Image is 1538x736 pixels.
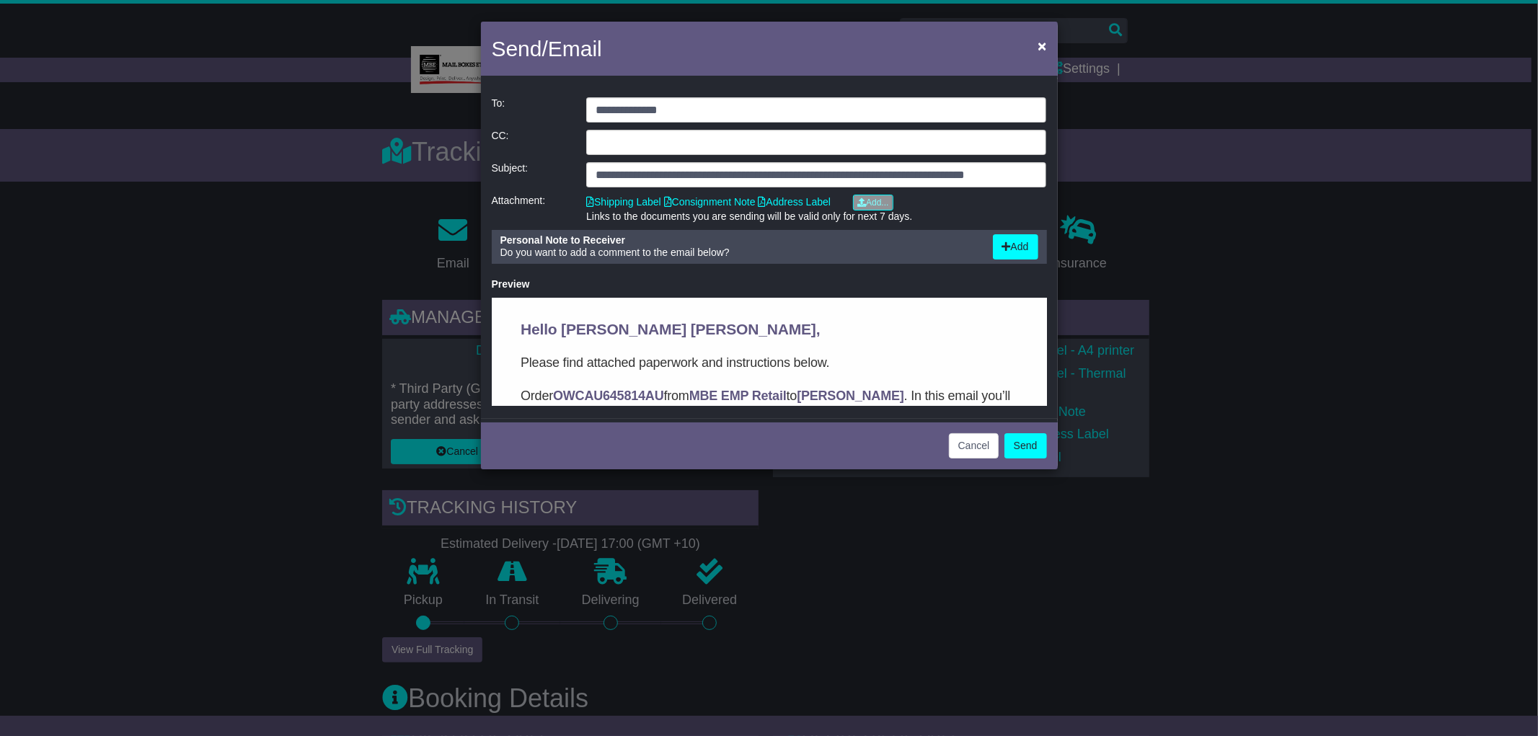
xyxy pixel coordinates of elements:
a: Address Label [759,196,831,208]
div: Preview [492,278,1047,291]
div: CC: [485,130,580,155]
button: Add [993,234,1038,260]
a: Shipping Label [586,196,661,208]
div: Do you want to add a comment to the email below? [493,234,986,260]
strong: [PERSON_NAME] [305,91,412,105]
h4: Send/Email [492,32,602,65]
span: × [1038,37,1046,54]
div: Subject: [485,162,580,187]
button: Cancel [949,433,999,458]
span: Hello [PERSON_NAME] [PERSON_NAME], [29,23,328,40]
button: Close [1030,31,1053,61]
div: Links to the documents you are sending will be valid only for next 7 days. [586,210,1046,223]
div: Personal Note to Receiver [500,234,978,247]
a: Add... [853,195,893,210]
strong: MBE EMP Retail [198,91,295,105]
p: Please find attached paperwork and instructions below. [29,55,526,75]
p: Order from to . In this email you’ll find important information about your order, and what you ne... [29,88,526,128]
a: Consignment Note [664,196,756,208]
div: Attachment: [485,195,580,223]
div: To: [485,97,580,123]
button: Send [1004,433,1047,458]
strong: OWCAU645814AU [61,91,172,105]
